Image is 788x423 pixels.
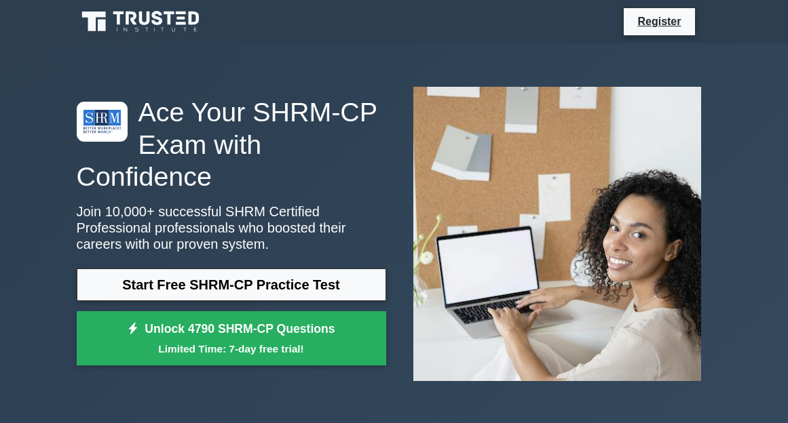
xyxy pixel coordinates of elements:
[94,341,369,357] small: Limited Time: 7-day free trial!
[77,203,386,252] p: Join 10,000+ successful SHRM Certified Professional professionals who boosted their careers with ...
[77,96,386,193] h1: Ace Your SHRM-CP Exam with Confidence
[629,13,689,30] a: Register
[77,268,386,301] a: Start Free SHRM-CP Practice Test
[77,311,386,365] a: Unlock 4790 SHRM-CP QuestionsLimited Time: 7-day free trial!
